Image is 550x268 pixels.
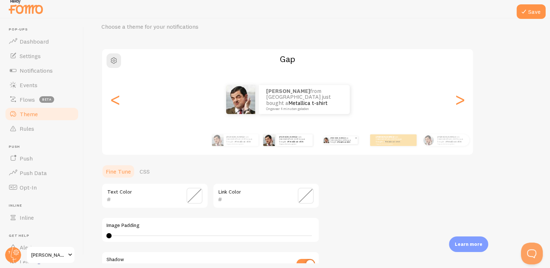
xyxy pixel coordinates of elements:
[107,222,314,229] label: Image Padding
[437,135,466,145] p: from [GEOGRAPHIC_DATA] just bought a
[226,85,255,114] img: Fomo
[9,145,79,149] span: Push
[20,52,41,60] span: Settings
[102,53,473,65] h2: Gap
[4,210,79,225] a: Inline
[4,180,79,195] a: Opt-In
[20,67,53,74] span: Notifications
[235,140,251,143] a: Metallica t-shirt
[20,244,35,251] span: Alerts
[20,125,34,132] span: Rules
[4,92,79,107] a: Flows beta
[226,135,256,145] p: from [GEOGRAPHIC_DATA] just bought a
[9,203,79,208] span: Inline
[4,151,79,166] a: Push
[20,38,49,45] span: Dashboard
[135,164,154,179] a: CSS
[279,135,310,145] p: from [GEOGRAPHIC_DATA] just bought a
[20,169,47,176] span: Push Data
[288,100,328,106] a: Metallica t-shirt
[266,88,342,111] p: from [GEOGRAPHIC_DATA] just bought a
[376,135,393,138] strong: [PERSON_NAME]
[20,110,38,118] span: Theme
[4,107,79,121] a: Theme
[330,136,355,144] p: from [GEOGRAPHIC_DATA] just bought a
[338,141,350,143] a: Metallica t-shirt
[437,135,455,138] strong: [PERSON_NAME]
[20,214,34,221] span: Inline
[101,23,276,31] p: Choose a theme for your notifications
[517,4,546,19] button: Save
[39,96,54,103] span: beta
[4,34,79,49] a: Dashboard
[449,236,488,252] div: Learn more
[423,135,434,145] img: Fomo
[26,246,75,264] a: [PERSON_NAME]! HAARACCESSOIRES
[212,134,224,146] img: Fomo
[446,140,462,143] a: Metallica t-shirt
[4,121,79,136] a: Rules
[101,164,135,179] a: Fine Tune
[4,166,79,180] a: Push Data
[385,140,400,143] a: Metallica t-shirt
[263,134,275,146] img: Fomo
[376,143,404,145] small: Ongeveer 4 minuten geleden
[455,241,482,248] p: Learn more
[279,135,297,138] strong: [PERSON_NAME]
[111,73,120,126] div: Previous slide
[323,137,329,143] img: Fomo
[9,27,79,32] span: Pop-ups
[226,135,244,138] strong: [PERSON_NAME]
[288,140,304,143] a: Metallica t-shirt
[279,143,309,145] small: Ongeveer 4 minuten geleden
[31,251,66,259] span: [PERSON_NAME]! HAARACCESSOIRES
[20,155,33,162] span: Push
[266,107,340,111] small: Ongeveer 4 minuten geleden
[455,73,464,126] div: Next slide
[226,143,255,145] small: Ongeveer 4 minuten geleden
[20,184,37,191] span: Opt-In
[376,135,405,145] p: from [GEOGRAPHIC_DATA] just bought a
[20,81,37,89] span: Events
[4,63,79,78] a: Notifications
[4,49,79,63] a: Settings
[20,96,35,103] span: Flows
[9,234,79,238] span: Get Help
[330,137,345,139] strong: [PERSON_NAME]
[437,143,466,145] small: Ongeveer 4 minuten geleden
[4,78,79,92] a: Events
[266,88,310,94] strong: [PERSON_NAME]
[4,240,79,255] a: Alerts
[521,243,543,264] iframe: Help Scout Beacon - Open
